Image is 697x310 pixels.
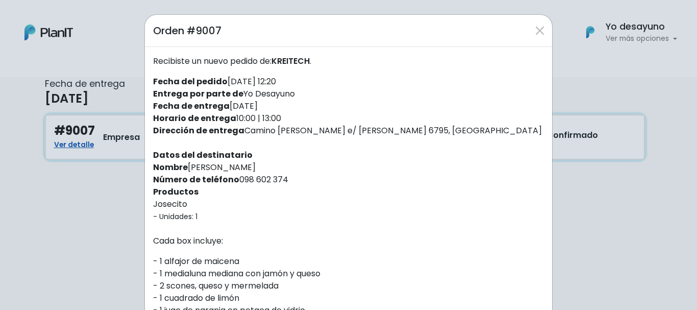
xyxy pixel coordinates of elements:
label: Yo Desayuno [153,88,295,100]
strong: Nombre [153,161,188,173]
strong: Fecha del pedido [153,76,228,87]
strong: Número de teléfono [153,174,239,185]
span: KREITECH [271,55,310,67]
small: - Unidades: 1 [153,211,197,222]
strong: Dirección de entrega [153,125,244,136]
strong: Horario de entrega [153,112,236,124]
strong: Productos [153,186,198,198]
div: ¿Necesitás ayuda? [53,10,147,30]
button: Close [532,22,548,39]
h5: Orden #9007 [153,23,221,38]
p: Cada box incluye: [153,235,544,247]
strong: Entrega por parte de [153,88,243,100]
p: Recibiste un nuevo pedido de: . [153,55,544,67]
strong: Fecha de entrega [153,100,230,112]
strong: Datos del destinatario [153,149,253,161]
